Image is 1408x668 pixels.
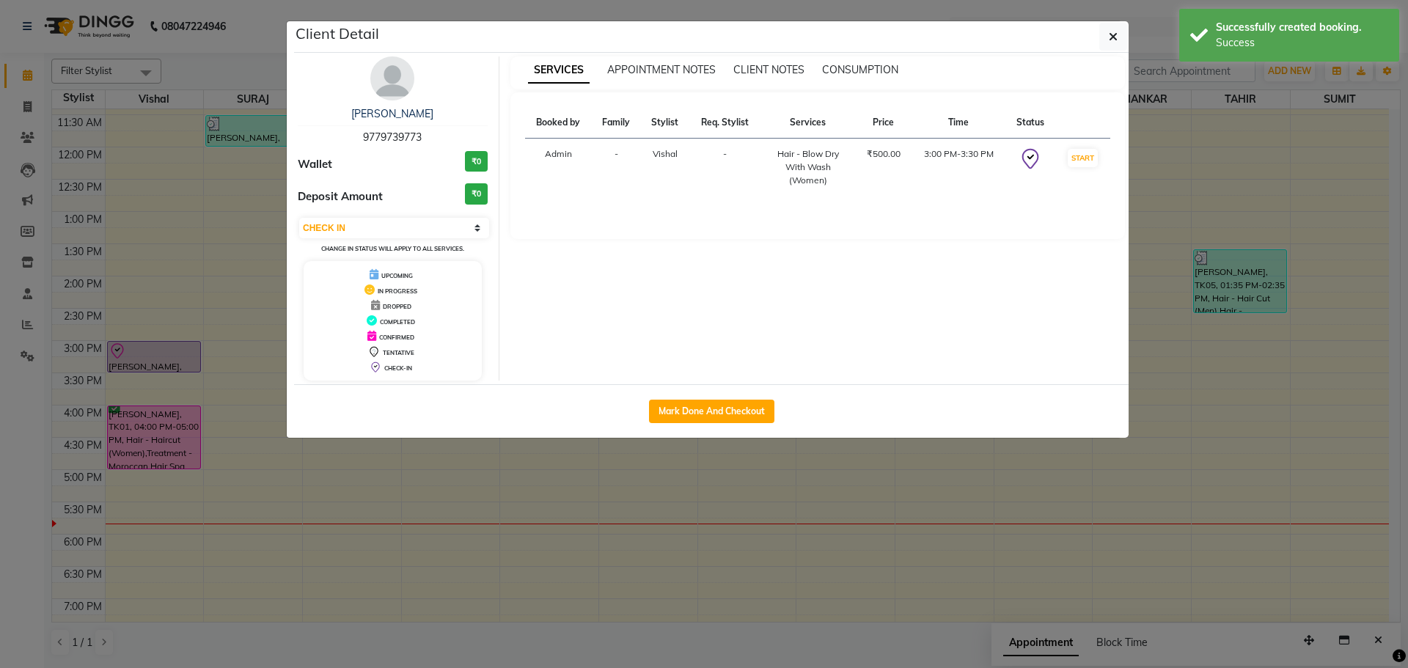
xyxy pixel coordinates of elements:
[379,334,414,341] span: CONFIRMED
[321,245,464,252] small: Change in status will apply to all services.
[1216,20,1388,35] div: Successfully created booking.
[912,139,1006,197] td: 3:00 PM-3:30 PM
[378,287,417,295] span: IN PROGRESS
[380,318,415,326] span: COMPLETED
[363,131,422,144] span: 9779739773
[1006,107,1055,139] th: Status
[465,183,488,205] h3: ₹0
[689,139,760,197] td: -
[370,56,414,100] img: avatar
[351,107,433,120] a: [PERSON_NAME]
[641,107,689,139] th: Stylist
[296,23,379,45] h5: Client Detail
[1216,35,1388,51] div: Success
[769,147,847,187] div: Hair - Blow Dry With Wash (Women)
[384,364,412,372] span: CHECK-IN
[592,139,641,197] td: -
[607,63,716,76] span: APPOINTMENT NOTES
[856,107,912,139] th: Price
[592,107,641,139] th: Family
[381,272,413,279] span: UPCOMING
[733,63,804,76] span: CLIENT NOTES
[528,57,590,84] span: SERVICES
[865,147,903,161] div: ₹500.00
[298,156,332,173] span: Wallet
[525,139,592,197] td: Admin
[912,107,1006,139] th: Time
[383,303,411,310] span: DROPPED
[653,148,678,159] span: Vishal
[760,107,856,139] th: Services
[822,63,898,76] span: CONSUMPTION
[649,400,774,423] button: Mark Done And Checkout
[465,151,488,172] h3: ₹0
[383,349,414,356] span: TENTATIVE
[525,107,592,139] th: Booked by
[298,188,383,205] span: Deposit Amount
[1068,149,1098,167] button: START
[689,107,760,139] th: Req. Stylist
